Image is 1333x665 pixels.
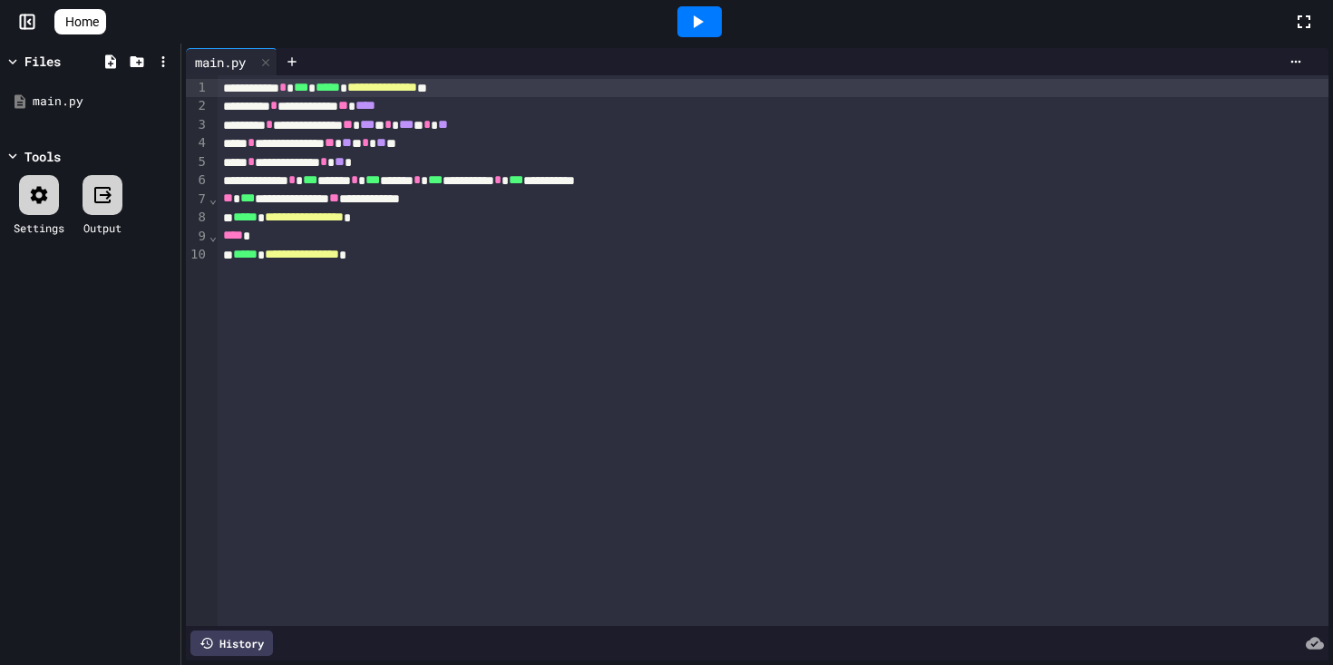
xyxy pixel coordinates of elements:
[209,229,218,243] span: Fold line
[65,13,99,31] span: Home
[24,52,61,71] div: Files
[83,220,122,236] div: Output
[209,191,218,206] span: Fold line
[186,171,209,190] div: 6
[24,147,61,166] div: Tools
[186,97,209,115] div: 2
[186,228,209,246] div: 9
[14,220,64,236] div: Settings
[186,116,209,134] div: 3
[186,209,209,227] div: 8
[186,48,277,75] div: main.py
[186,134,209,152] div: 4
[186,153,209,171] div: 5
[186,53,255,72] div: main.py
[186,191,209,209] div: 7
[186,246,209,264] div: 10
[186,79,209,97] div: 1
[33,93,174,111] div: main.py
[190,631,273,656] div: History
[54,9,106,34] a: Home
